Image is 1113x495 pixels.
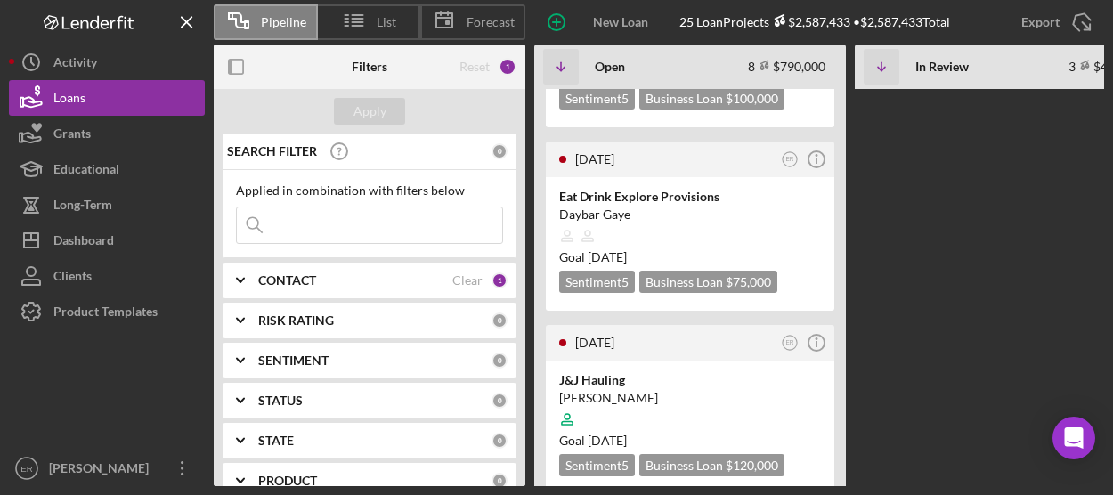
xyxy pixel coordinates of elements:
[9,151,205,187] button: Educational
[9,187,205,223] button: Long-Term
[53,45,97,85] div: Activity
[53,294,158,334] div: Product Templates
[261,15,306,29] span: Pipeline
[726,274,771,289] span: $75,000
[559,454,635,476] div: Sentiment 5
[9,80,205,116] button: Loans
[452,273,483,288] div: Clear
[492,143,508,159] div: 0
[9,223,205,258] button: Dashboard
[778,148,802,172] button: ER
[53,116,91,156] div: Grants
[353,98,386,125] div: Apply
[679,14,950,29] div: 25 Loan Projects • $2,587,433 Total
[492,393,508,409] div: 0
[1021,4,1060,40] div: Export
[53,258,92,298] div: Clients
[575,335,614,350] time: 2025-01-27 15:30
[1052,417,1095,459] div: Open Intercom Messenger
[352,60,387,74] b: Filters
[258,394,303,408] b: STATUS
[9,450,205,486] button: ER[PERSON_NAME]
[559,206,821,223] div: Daybar Gaye
[258,353,329,368] b: SENTIMENT
[786,339,794,345] text: ER
[9,294,205,329] button: Product Templates
[559,188,821,206] div: Eat Drink Explore Provisions
[227,144,317,158] b: SEARCH FILTER
[559,371,821,389] div: J&J Hauling
[559,433,627,448] span: Goal
[1003,4,1104,40] button: Export
[334,98,405,125] button: Apply
[778,331,802,355] button: ER
[492,272,508,288] div: 1
[575,151,614,166] time: 2025-01-29 17:16
[726,458,778,473] span: $120,000
[492,312,508,329] div: 0
[748,59,825,74] div: 8 $790,000
[492,433,508,449] div: 0
[915,60,969,74] b: In Review
[258,434,294,448] b: STATE
[639,87,784,110] div: Business Loan
[492,473,508,489] div: 0
[559,249,627,264] span: Goal
[258,313,334,328] b: RISK RATING
[559,271,635,293] div: Sentiment 5
[53,151,119,191] div: Educational
[9,258,205,294] button: Clients
[20,464,32,474] text: ER
[258,474,317,488] b: PRODUCT
[53,223,114,263] div: Dashboard
[45,450,160,491] div: [PERSON_NAME]
[499,58,516,76] div: 1
[769,14,850,29] div: $2,587,433
[595,60,625,74] b: Open
[639,454,784,476] div: Business Loan
[258,273,316,288] b: CONTACT
[492,353,508,369] div: 0
[53,187,112,227] div: Long-Term
[534,4,679,40] button: New Loan Project
[377,15,396,29] span: List
[639,271,777,293] div: Business Loan
[9,45,205,80] button: Activity
[588,433,627,448] time: 04/27/2025
[543,139,837,313] a: [DATE]EREat Drink Explore ProvisionsDaybar GayeGoal [DATE]Sentiment5Business Loan $75,000
[236,183,503,198] div: Applied in combination with filters below
[786,156,794,162] text: ER
[9,116,205,151] button: Grants
[559,87,635,110] div: Sentiment 5
[726,91,778,106] span: $100,000
[588,249,627,264] time: 09/30/2025
[53,80,85,120] div: Loans
[579,4,662,40] div: New Loan Project
[459,60,490,74] div: Reset
[559,389,821,407] div: [PERSON_NAME]
[467,15,515,29] span: Forecast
